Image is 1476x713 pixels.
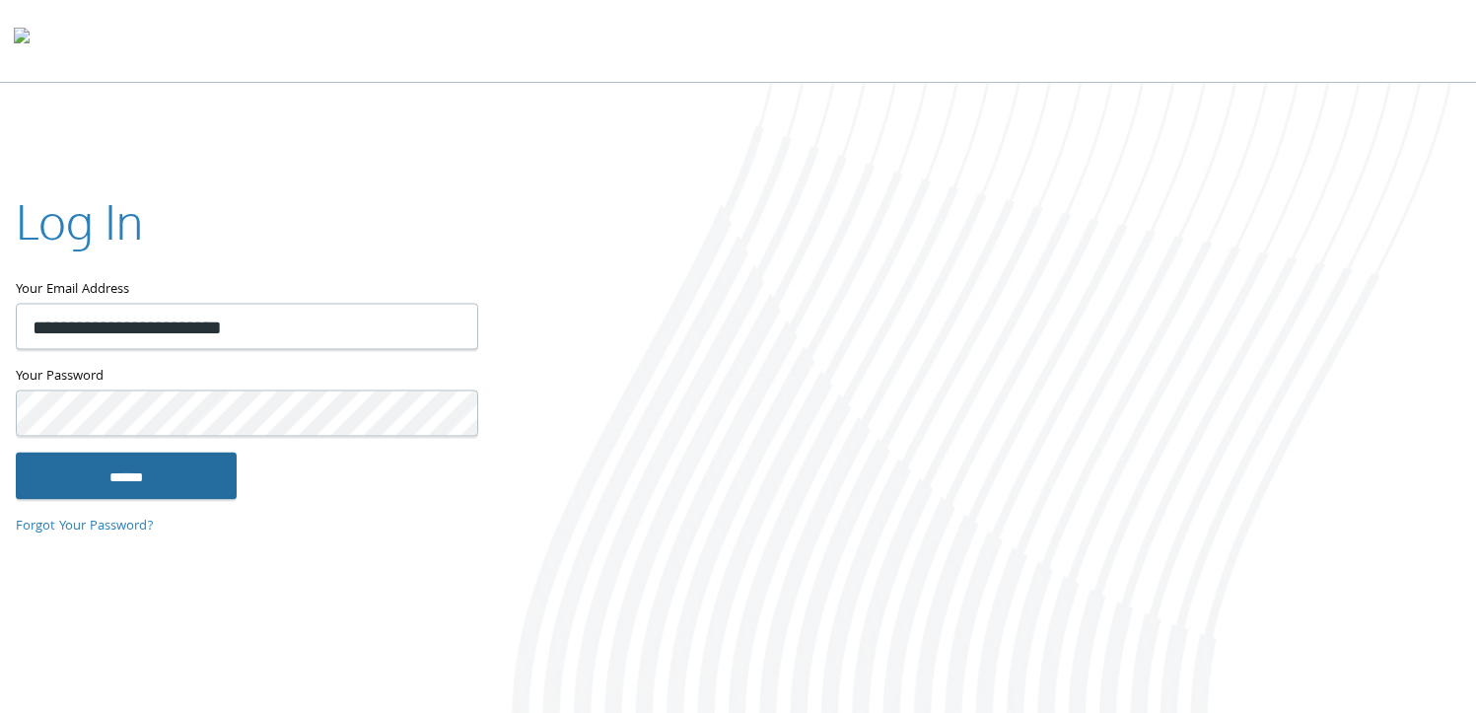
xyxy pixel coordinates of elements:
[439,401,462,425] keeper-lock: Open Keeper Popup
[16,188,143,254] h2: Log In
[439,315,462,338] keeper-lock: Open Keeper Popup
[16,365,476,390] label: Your Password
[14,21,30,60] img: todyl-logo-dark.svg
[16,516,154,537] a: Forgot Your Password?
